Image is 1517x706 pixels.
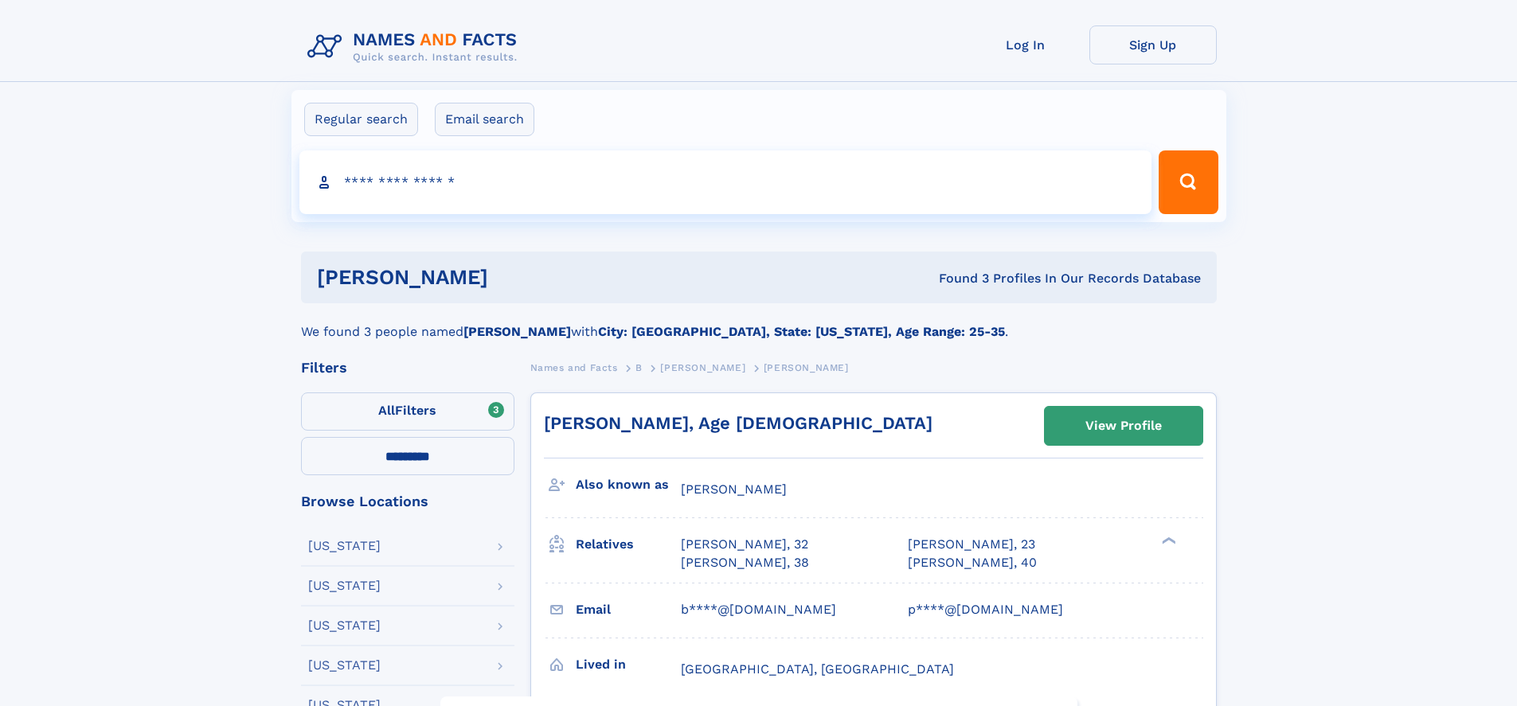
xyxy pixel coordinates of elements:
a: B [635,357,643,377]
button: Search Button [1159,150,1218,214]
a: [PERSON_NAME] [660,357,745,377]
b: [PERSON_NAME] [463,324,571,339]
div: Found 3 Profiles In Our Records Database [714,270,1201,287]
span: B [635,362,643,373]
div: [US_STATE] [308,619,381,632]
label: Filters [301,392,514,431]
label: Email search [435,103,534,136]
div: [US_STATE] [308,659,381,672]
a: Log In [962,25,1089,64]
div: Browse Locations [301,494,514,509]
label: Regular search [304,103,418,136]
h1: [PERSON_NAME] [317,267,714,287]
b: City: [GEOGRAPHIC_DATA], State: [US_STATE], Age Range: 25-35 [598,324,1005,339]
div: [US_STATE] [308,540,381,552]
span: All [378,403,395,418]
div: ❯ [1158,536,1177,546]
a: [PERSON_NAME], 23 [908,536,1035,553]
div: View Profile [1085,408,1162,444]
div: We found 3 people named with . [301,303,1217,341]
a: [PERSON_NAME], Age [DEMOGRAPHIC_DATA] [544,413,932,433]
a: Names and Facts [530,357,618,377]
span: [PERSON_NAME] [660,362,745,373]
div: [US_STATE] [308,579,381,592]
a: Sign Up [1089,25,1217,64]
input: search input [299,150,1152,214]
a: [PERSON_NAME], 32 [681,536,808,553]
div: Filters [301,361,514,375]
span: [GEOGRAPHIC_DATA], [GEOGRAPHIC_DATA] [681,661,954,677]
a: View Profile [1045,407,1202,445]
h3: Also known as [576,471,681,498]
span: [PERSON_NAME] [681,482,787,497]
h3: Relatives [576,531,681,558]
h3: Lived in [576,651,681,678]
a: [PERSON_NAME], 38 [681,554,809,571]
h3: Email [576,596,681,623]
a: [PERSON_NAME], 40 [908,554,1037,571]
img: Logo Names and Facts [301,25,530,68]
span: [PERSON_NAME] [764,362,849,373]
